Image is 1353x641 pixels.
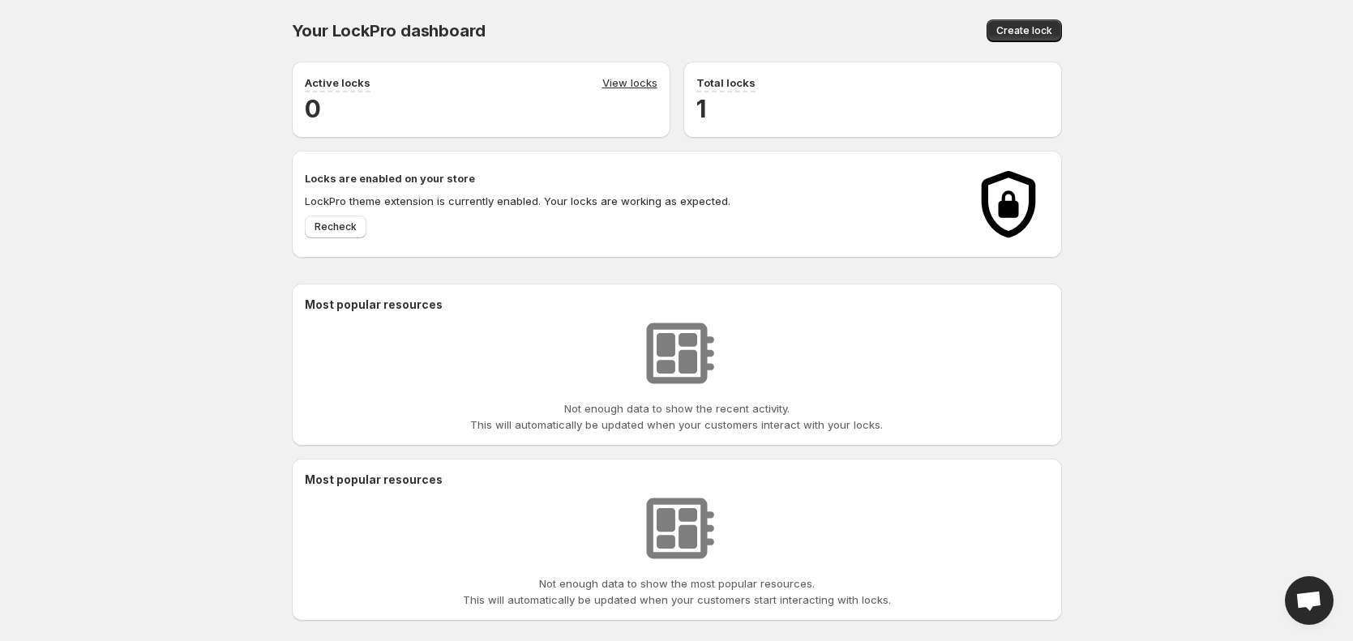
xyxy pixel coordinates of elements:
[696,92,1049,125] h2: 1
[305,472,1049,488] h2: Most popular resources
[696,75,756,91] p: Total locks
[315,220,357,233] span: Recheck
[305,75,370,91] p: Active locks
[996,24,1052,37] span: Create lock
[470,400,883,433] p: Not enough data to show the recent activity. This will automatically be updated when your custome...
[305,193,952,209] p: LockPro theme extension is currently enabled. Your locks are working as expected.
[305,92,657,125] h2: 0
[305,297,1049,313] h2: Most popular resources
[305,170,952,186] h2: Locks are enabled on your store
[1285,576,1334,625] a: Open chat
[463,575,891,608] p: Not enough data to show the most popular resources. This will automatically be updated when your ...
[987,19,1062,42] button: Create lock
[636,313,717,394] img: No resources found
[292,21,486,41] span: Your LockPro dashboard
[636,488,717,569] img: No resources found
[305,216,366,238] button: Recheck
[602,75,657,92] a: View locks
